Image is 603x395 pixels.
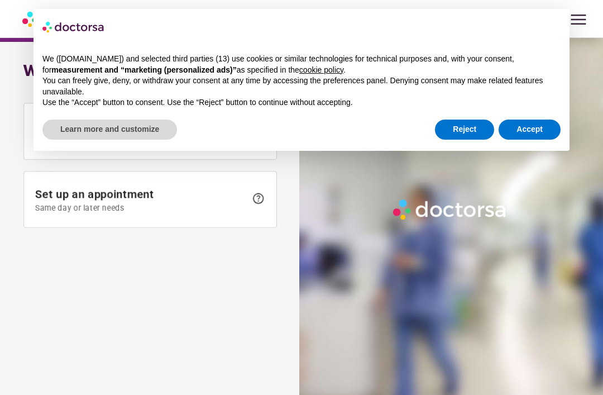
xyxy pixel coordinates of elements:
[51,65,236,74] strong: measurement and “marketing (personalized ads)”
[42,54,561,75] p: We ([DOMAIN_NAME]) and selected third parties (13) use cookies or similar technologies for techni...
[499,120,561,140] button: Accept
[390,196,510,223] img: Logo-Doctorsa-trans-White-partial-flat.png
[252,192,265,205] span: help
[23,64,277,80] div: What brings you in?
[42,18,105,36] img: logo
[22,6,111,31] img: Doctorsa.com
[42,97,561,108] p: Use the “Accept” button to consent. Use the “Reject” button to continue without accepting.
[435,120,494,140] button: Reject
[35,203,246,212] span: Same day or later needs
[42,120,177,140] button: Learn more and customize
[35,187,246,212] span: Set up an appointment
[42,75,561,97] p: You can freely give, deny, or withdraw your consent at any time by accessing the preferences pane...
[568,9,589,30] span: menu
[299,65,343,74] a: cookie policy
